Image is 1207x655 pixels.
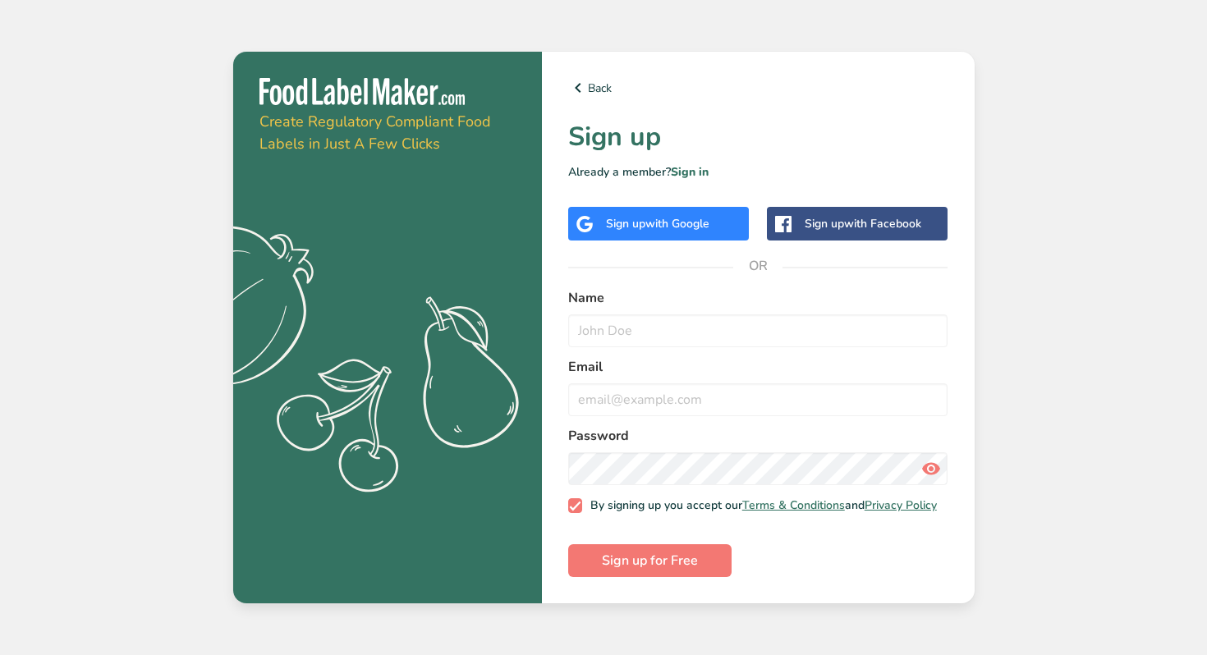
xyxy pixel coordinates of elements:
[582,498,937,513] span: By signing up you accept our and
[568,117,948,157] h1: Sign up
[259,78,465,105] img: Food Label Maker
[568,314,948,347] input: John Doe
[568,544,732,577] button: Sign up for Free
[568,357,948,377] label: Email
[568,426,948,446] label: Password
[602,551,698,570] span: Sign up for Free
[645,216,709,231] span: with Google
[568,383,948,416] input: email@example.com
[259,112,491,153] span: Create Regulatory Compliant Food Labels in Just A Few Clicks
[606,215,709,232] div: Sign up
[844,216,921,231] span: with Facebook
[865,497,937,513] a: Privacy Policy
[742,497,845,513] a: Terms & Conditions
[568,288,948,308] label: Name
[568,163,948,181] p: Already a member?
[568,78,948,98] a: Back
[805,215,921,232] div: Sign up
[671,164,709,180] a: Sign in
[733,241,782,291] span: OR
